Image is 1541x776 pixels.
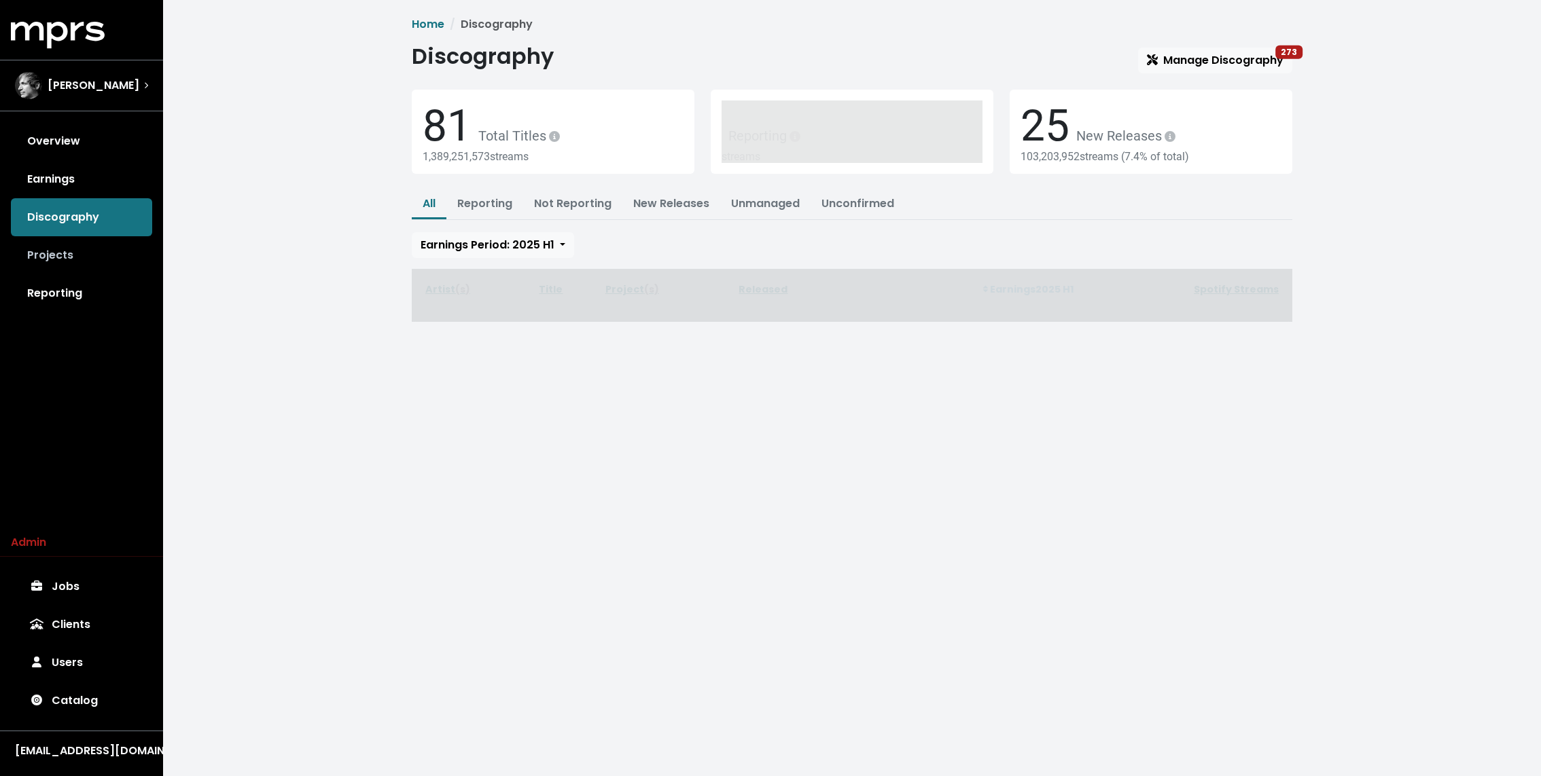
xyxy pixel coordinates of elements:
a: Not Reporting [534,196,612,211]
a: mprs logo [11,26,105,42]
a: Users [11,644,152,682]
li: Discography [444,16,533,33]
button: [EMAIL_ADDRESS][DOMAIN_NAME] [11,742,152,760]
div: [EMAIL_ADDRESS][DOMAIN_NAME] [15,743,148,759]
a: Catalog [11,682,152,720]
span: Total Titles [472,128,563,144]
a: Projects [11,236,152,274]
a: Earnings [11,160,152,198]
h1: Discography [412,43,554,69]
span: 273 [1275,45,1303,59]
span: Earnings Period: 2025 H1 [421,237,554,253]
span: 81 [423,100,472,151]
a: All [423,196,436,211]
a: Manage Discography273 [1138,48,1292,73]
div: 103,203,952 streams ( of total) [1021,150,1281,163]
span: New Releases [1069,128,1178,144]
img: The selected account / producer [15,72,42,99]
a: Clients [11,606,152,644]
span: [PERSON_NAME] [48,77,139,94]
a: New Releases [633,196,709,211]
a: Overview [11,122,152,160]
span: Manage Discography [1147,52,1283,68]
button: Earnings Period: 2025 H1 [412,232,574,258]
a: Home [412,16,444,32]
div: 1,389,251,573 streams [423,150,684,163]
a: Reporting [457,196,512,211]
nav: breadcrumb [412,16,1292,33]
a: Unconfirmed [821,196,894,211]
a: Unmanaged [731,196,800,211]
a: Jobs [11,568,152,606]
span: 25 [1021,100,1069,151]
span: 7.4% [1124,150,1148,163]
a: Reporting [11,274,152,312]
